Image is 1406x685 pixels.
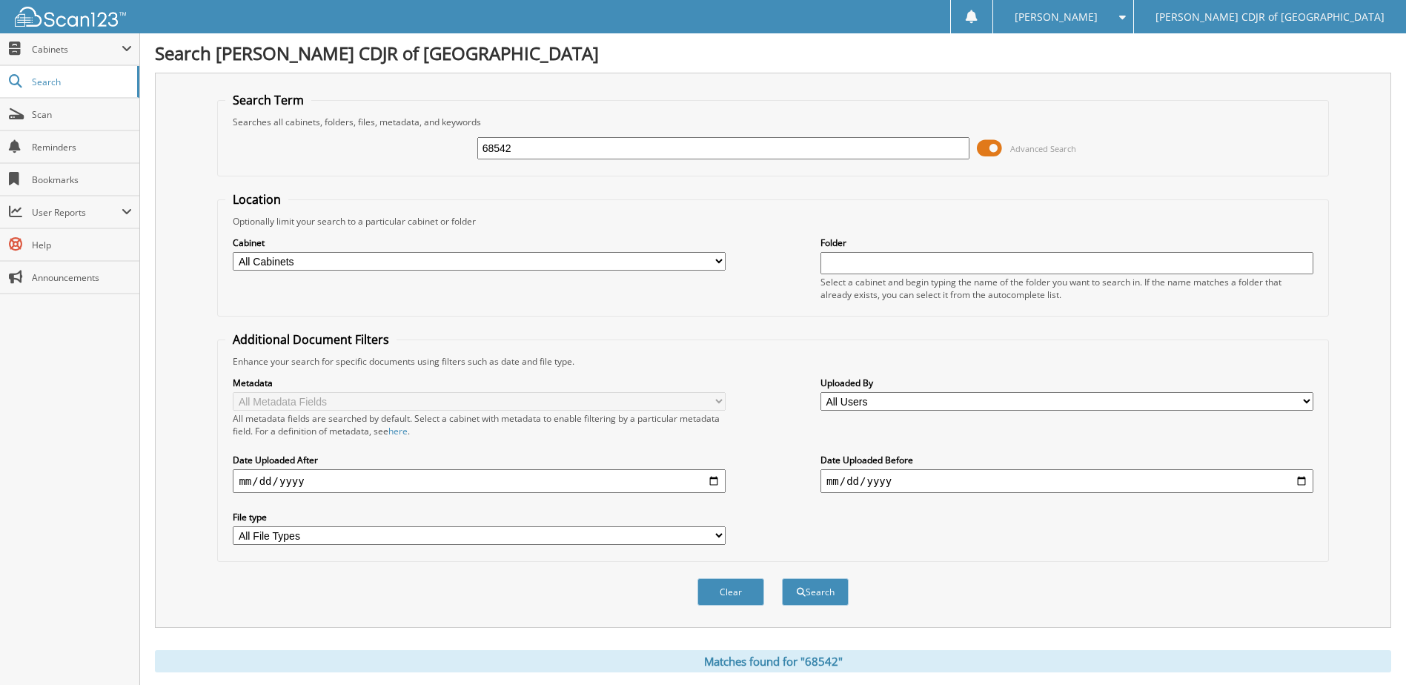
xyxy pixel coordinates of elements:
span: Scan [32,108,132,121]
img: scan123-logo-white.svg [15,7,126,27]
span: User Reports [32,206,122,219]
input: end [820,469,1313,493]
span: [PERSON_NAME] [1015,13,1098,21]
div: Searches all cabinets, folders, files, metadata, and keywords [225,116,1320,128]
div: Enhance your search for specific documents using filters such as date and file type. [225,355,1320,368]
legend: Search Term [225,92,311,108]
label: Uploaded By [820,377,1313,389]
button: Clear [697,578,764,606]
div: Matches found for "68542" [155,650,1391,672]
label: Folder [820,236,1313,249]
div: All metadata fields are searched by default. Select a cabinet with metadata to enable filtering b... [233,412,726,437]
label: Date Uploaded Before [820,454,1313,466]
span: Reminders [32,141,132,153]
span: [PERSON_NAME] CDJR of [GEOGRAPHIC_DATA] [1155,13,1385,21]
div: Optionally limit your search to a particular cabinet or folder [225,215,1320,228]
button: Search [782,578,849,606]
legend: Additional Document Filters [225,331,397,348]
div: Select a cabinet and begin typing the name of the folder you want to search in. If the name match... [820,276,1313,301]
span: Cabinets [32,43,122,56]
legend: Location [225,191,288,208]
label: Cabinet [233,236,726,249]
span: Bookmarks [32,173,132,186]
input: start [233,469,726,493]
span: Search [32,76,130,88]
label: File type [233,511,726,523]
label: Metadata [233,377,726,389]
span: Advanced Search [1010,143,1076,154]
span: Help [32,239,132,251]
label: Date Uploaded After [233,454,726,466]
span: Announcements [32,271,132,284]
h1: Search [PERSON_NAME] CDJR of [GEOGRAPHIC_DATA] [155,41,1391,65]
a: here [388,425,408,437]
